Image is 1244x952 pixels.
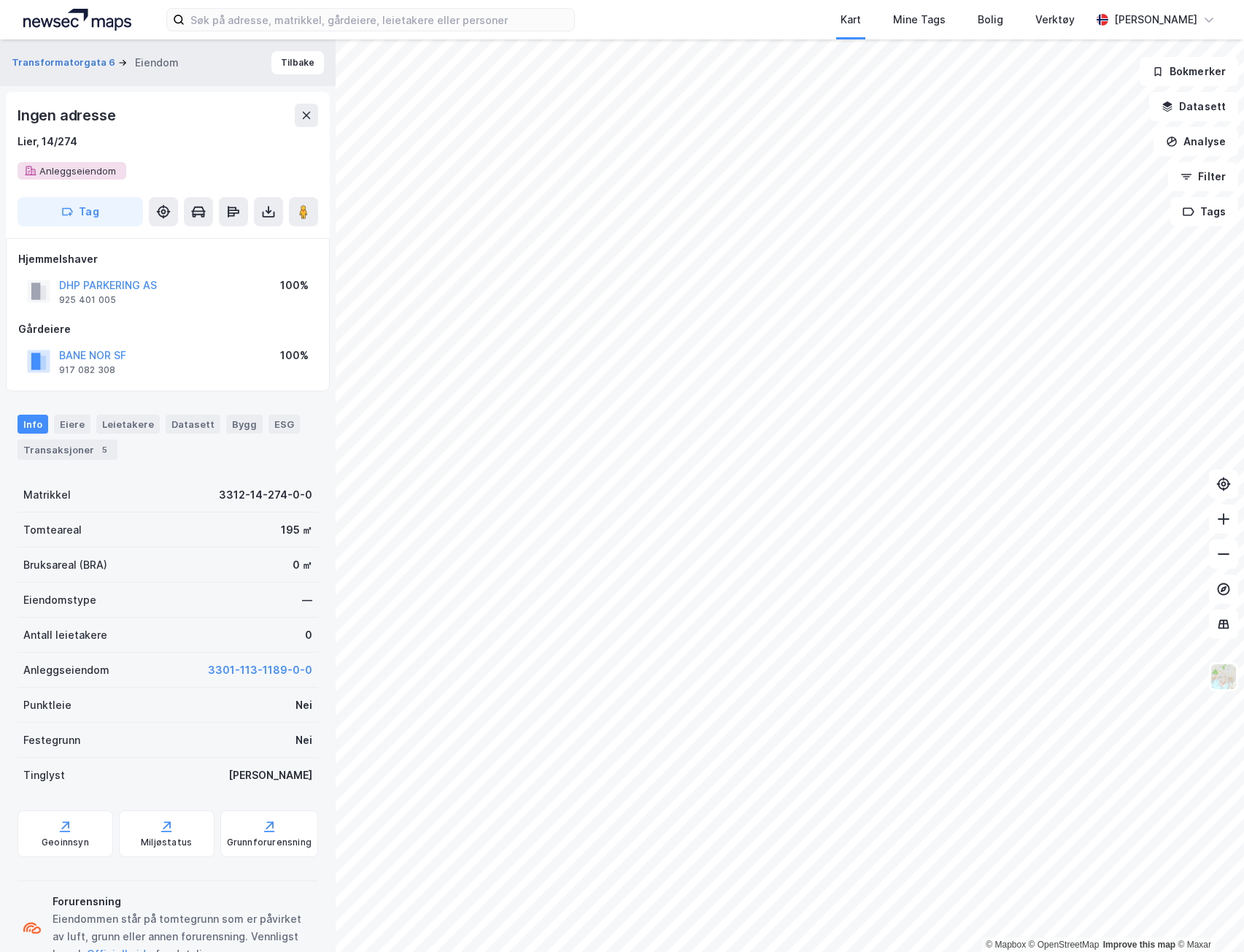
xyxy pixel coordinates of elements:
div: Info [18,415,48,434]
div: 195 ㎡ [281,521,312,539]
div: Bruksareal (BRA) [23,556,107,574]
div: Bolig [978,11,1003,28]
div: [PERSON_NAME] [228,767,312,784]
button: Bokmerker [1140,57,1238,86]
div: Bygg [226,415,263,434]
div: Verktøy [1035,11,1075,28]
div: Ingen adresse [18,104,118,127]
div: Tinglyst [23,767,65,784]
div: Forurensning [53,893,312,910]
div: Eiere [54,415,90,434]
div: Nei [295,696,312,714]
div: 917 082 308 [59,364,115,376]
img: Z [1210,663,1237,691]
div: 5 [97,442,112,457]
div: 3312-14-274-0-0 [219,486,312,504]
div: Kontrollprogram for chat [1171,882,1244,952]
iframe: Chat Widget [1171,882,1244,952]
img: logo.a4113a55bc3d86da70a041830d287a7e.svg [23,9,131,31]
a: Mapbox [986,940,1026,950]
div: Transaksjoner [18,439,117,460]
div: [PERSON_NAME] [1114,11,1197,28]
div: Leietakere [96,415,160,434]
div: ESG [268,415,300,434]
a: Improve this map [1103,940,1175,950]
div: 100% [280,277,309,294]
div: Mine Tags [893,11,946,28]
div: 100% [280,347,309,364]
div: Tomteareal [23,521,82,539]
div: Festegrunn [23,732,80,749]
div: Punktleie [23,696,72,714]
div: Hjemmelshaver [18,250,317,268]
div: Matrikkel [23,486,71,504]
div: Eiendom [135,54,179,72]
div: Antall leietakere [23,626,107,644]
div: 925 401 005 [59,294,116,306]
button: Filter [1168,162,1238,191]
div: Geoinnsyn [42,837,89,848]
div: Grunnforurensning [227,837,312,848]
button: 3301-113-1189-0-0 [208,661,312,679]
a: OpenStreetMap [1029,940,1100,950]
div: Gårdeiere [18,320,317,338]
button: Tags [1170,197,1238,226]
input: Søk på adresse, matrikkel, gårdeiere, leietakere eller personer [185,9,574,31]
div: Lier, 14/274 [18,133,77,150]
div: Miljøstatus [141,837,192,848]
div: Anleggseiendom [23,661,109,679]
div: Eiendomstype [23,591,96,609]
div: Nei [295,732,312,749]
div: 0 ㎡ [293,556,312,574]
button: Tilbake [271,51,324,74]
button: Transformatorgata 6 [12,55,118,70]
div: Kart [841,11,861,28]
button: Analyse [1154,127,1238,156]
div: 0 [305,626,312,644]
div: Datasett [166,415,220,434]
button: Tag [18,197,143,226]
div: — [302,591,312,609]
button: Datasett [1149,92,1238,121]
